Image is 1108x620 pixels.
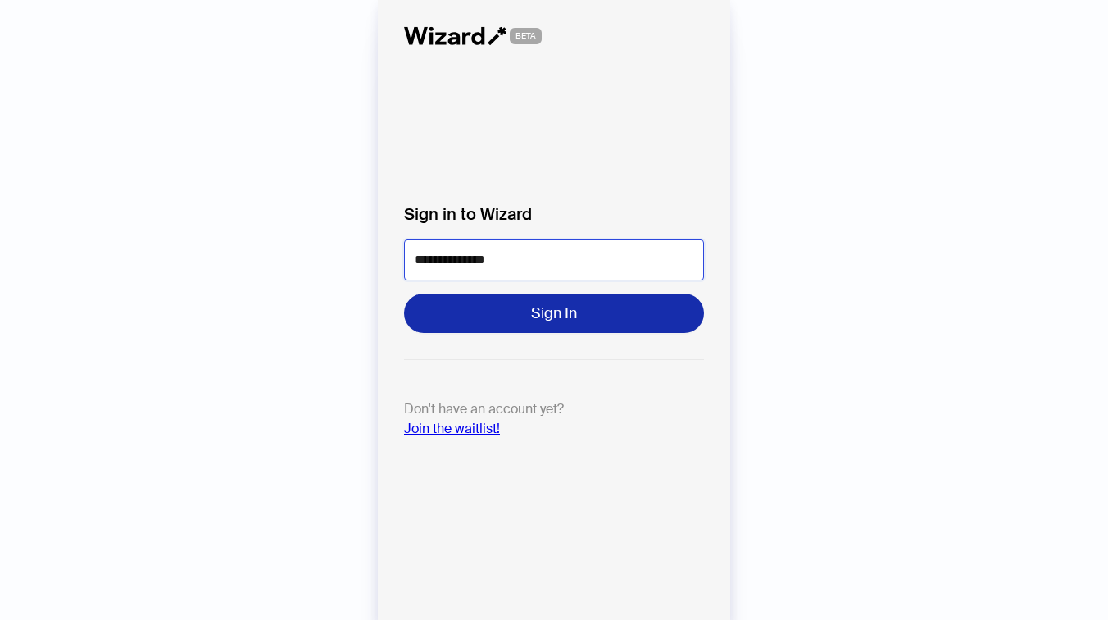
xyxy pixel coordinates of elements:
[404,399,704,439] p: Don't have an account yet?
[404,294,704,333] button: Sign In
[510,28,542,44] span: BETA
[404,202,704,226] label: Sign in to Wizard
[404,420,500,437] a: Join the waitlist!
[531,303,577,323] span: Sign In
